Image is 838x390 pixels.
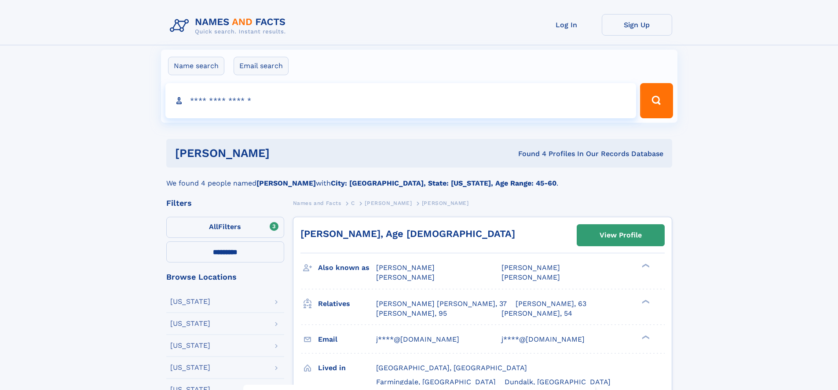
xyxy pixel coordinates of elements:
img: Logo Names and Facts [166,14,293,38]
span: [PERSON_NAME] [365,200,412,206]
span: C [351,200,355,206]
div: [US_STATE] [170,342,210,349]
label: Filters [166,217,284,238]
div: [US_STATE] [170,298,210,305]
span: All [209,222,218,231]
span: [PERSON_NAME] [501,273,560,281]
a: View Profile [577,225,664,246]
div: We found 4 people named with . [166,168,672,189]
span: [PERSON_NAME] [422,200,469,206]
div: View Profile [600,225,642,245]
a: [PERSON_NAME] [365,197,412,208]
a: [PERSON_NAME], 95 [376,309,447,318]
h3: Relatives [318,296,376,311]
div: [US_STATE] [170,364,210,371]
button: Search Button [640,83,673,118]
a: [PERSON_NAME] [PERSON_NAME], 37 [376,299,507,309]
h3: Email [318,332,376,347]
a: Log In [531,14,602,36]
span: [GEOGRAPHIC_DATA], [GEOGRAPHIC_DATA] [376,364,527,372]
div: ❯ [640,263,650,269]
input: search input [165,83,637,118]
a: [PERSON_NAME], 63 [516,299,586,309]
label: Name search [168,57,224,75]
div: ❯ [640,299,650,304]
a: [PERSON_NAME], 54 [501,309,572,318]
div: Found 4 Profiles In Our Records Database [394,149,663,159]
label: Email search [234,57,289,75]
a: [PERSON_NAME], Age [DEMOGRAPHIC_DATA] [300,228,515,239]
div: [US_STATE] [170,320,210,327]
span: Farmingdale, [GEOGRAPHIC_DATA] [376,378,496,386]
b: City: [GEOGRAPHIC_DATA], State: [US_STATE], Age Range: 45-60 [331,179,556,187]
div: Filters [166,199,284,207]
a: Names and Facts [293,197,341,208]
span: [PERSON_NAME] [376,263,435,272]
a: Sign Up [602,14,672,36]
b: [PERSON_NAME] [256,179,316,187]
h3: Also known as [318,260,376,275]
h1: [PERSON_NAME] [175,148,394,159]
span: Dundalk, [GEOGRAPHIC_DATA] [505,378,611,386]
h3: Lived in [318,361,376,375]
span: [PERSON_NAME] [376,273,435,281]
span: [PERSON_NAME] [501,263,560,272]
div: Browse Locations [166,273,284,281]
div: ❯ [640,334,650,340]
a: C [351,197,355,208]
